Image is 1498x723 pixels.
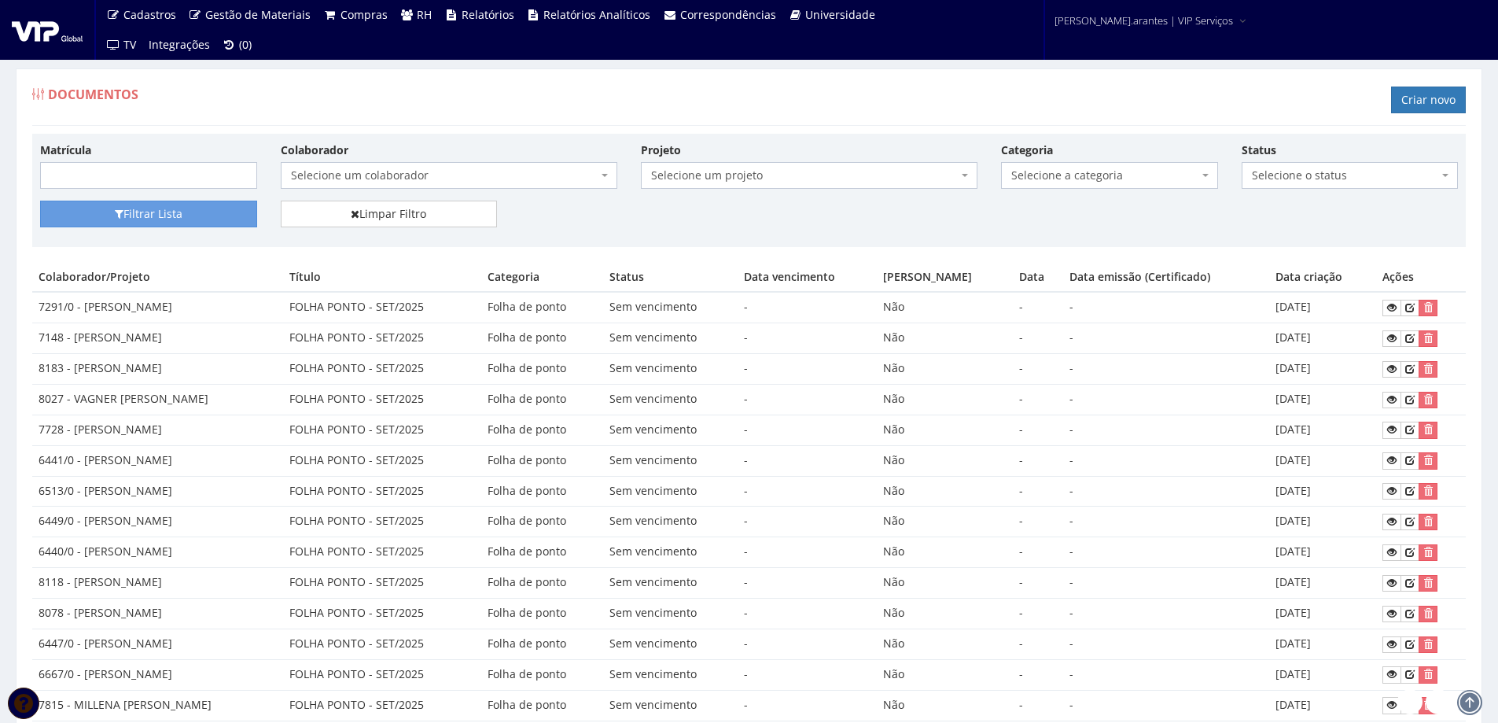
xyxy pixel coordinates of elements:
[738,384,877,415] td: -
[1013,690,1063,721] td: -
[1013,507,1063,537] td: -
[1063,690,1269,721] td: -
[32,599,283,629] td: 8078 - [PERSON_NAME]
[1013,599,1063,629] td: -
[603,599,737,629] td: Sem vencimento
[1013,415,1063,445] td: -
[877,507,1013,537] td: Não
[123,37,136,52] span: TV
[283,690,480,721] td: FOLHA PONTO - SET/2025
[877,659,1013,690] td: Não
[738,537,877,568] td: -
[481,415,604,445] td: Folha de ponto
[1269,599,1376,629] td: [DATE]
[603,354,737,385] td: Sem vencimento
[32,476,283,507] td: 6513/0 - [PERSON_NAME]
[1063,568,1269,599] td: -
[1013,445,1063,476] td: -
[1063,629,1269,659] td: -
[239,37,252,52] span: (0)
[283,445,480,476] td: FOLHA PONTO - SET/2025
[1013,568,1063,599] td: -
[877,599,1013,629] td: Não
[543,7,650,22] span: Relatórios Analíticos
[738,629,877,659] td: -
[32,659,283,690] td: 6667/0 - [PERSON_NAME]
[205,7,311,22] span: Gestão de Materiais
[1013,354,1063,385] td: -
[1269,323,1376,354] td: [DATE]
[1269,263,1376,292] th: Data criação
[738,292,877,323] td: -
[1063,415,1269,445] td: -
[1269,690,1376,721] td: [DATE]
[32,507,283,537] td: 6449/0 - [PERSON_NAME]
[680,7,776,22] span: Correspondências
[283,263,480,292] th: Título
[877,384,1013,415] td: Não
[1063,384,1269,415] td: -
[1269,507,1376,537] td: [DATE]
[877,445,1013,476] td: Não
[877,568,1013,599] td: Não
[1054,13,1233,28] span: [PERSON_NAME].arantes | VIP Serviços
[283,629,480,659] td: FOLHA PONTO - SET/2025
[1011,168,1198,183] span: Selecione a categoria
[462,7,514,22] span: Relatórios
[283,354,480,385] td: FOLHA PONTO - SET/2025
[283,323,480,354] td: FOLHA PONTO - SET/2025
[1242,142,1276,158] label: Status
[32,415,283,445] td: 7728 - [PERSON_NAME]
[100,30,142,60] a: TV
[216,30,259,60] a: (0)
[1013,659,1063,690] td: -
[281,142,348,158] label: Colaborador
[149,37,210,52] span: Integrações
[1391,87,1466,113] a: Criar novo
[40,142,91,158] label: Matrícula
[1063,323,1269,354] td: -
[281,201,498,227] a: Limpar Filtro
[877,690,1013,721] td: Não
[283,476,480,507] td: FOLHA PONTO - SET/2025
[1269,476,1376,507] td: [DATE]
[32,537,283,568] td: 6440/0 - [PERSON_NAME]
[32,690,283,721] td: 7815 - MILLENA [PERSON_NAME]
[283,415,480,445] td: FOLHA PONTO - SET/2025
[1013,476,1063,507] td: -
[877,323,1013,354] td: Não
[877,263,1013,292] th: [PERSON_NAME]
[877,354,1013,385] td: Não
[1269,384,1376,415] td: [DATE]
[283,599,480,629] td: FOLHA PONTO - SET/2025
[603,690,737,721] td: Sem vencimento
[1269,445,1376,476] td: [DATE]
[283,384,480,415] td: FOLHA PONTO - SET/2025
[142,30,216,60] a: Integrações
[877,415,1013,445] td: Não
[603,629,737,659] td: Sem vencimento
[481,568,604,599] td: Folha de ponto
[283,659,480,690] td: FOLHA PONTO - SET/2025
[481,384,604,415] td: Folha de ponto
[738,354,877,385] td: -
[877,629,1013,659] td: Não
[738,507,877,537] td: -
[32,292,283,323] td: 7291/0 - [PERSON_NAME]
[1269,568,1376,599] td: [DATE]
[283,537,480,568] td: FOLHA PONTO - SET/2025
[603,263,737,292] th: Status
[738,415,877,445] td: -
[603,292,737,323] td: Sem vencimento
[12,18,83,42] img: logo
[1269,537,1376,568] td: [DATE]
[877,537,1013,568] td: Não
[603,476,737,507] td: Sem vencimento
[340,7,388,22] span: Compras
[603,568,737,599] td: Sem vencimento
[1269,629,1376,659] td: [DATE]
[481,659,604,690] td: Folha de ponto
[481,507,604,537] td: Folha de ponto
[1013,384,1063,415] td: -
[1063,599,1269,629] td: -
